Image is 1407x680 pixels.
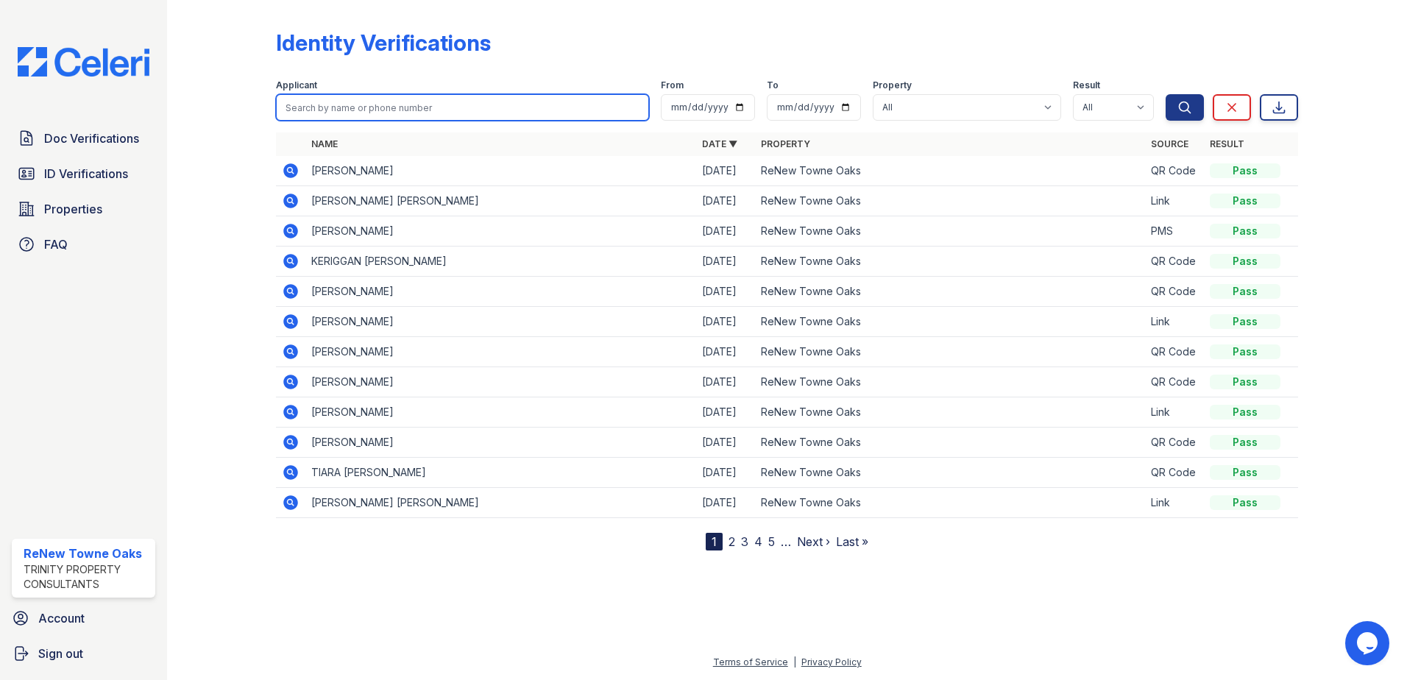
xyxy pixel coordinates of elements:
td: ReNew Towne Oaks [755,367,1146,397]
span: Sign out [38,645,83,662]
td: QR Code [1145,247,1204,277]
label: From [661,79,684,91]
div: 1 [706,533,723,550]
td: ReNew Towne Oaks [755,307,1146,337]
a: 4 [754,534,762,549]
td: [DATE] [696,428,755,458]
div: Pass [1210,314,1280,329]
td: ReNew Towne Oaks [755,337,1146,367]
td: [PERSON_NAME] [PERSON_NAME] [305,186,696,216]
td: ReNew Towne Oaks [755,488,1146,518]
td: Link [1145,397,1204,428]
a: ID Verifications [12,159,155,188]
div: Pass [1210,254,1280,269]
td: QR Code [1145,458,1204,488]
label: Property [873,79,912,91]
a: Doc Verifications [12,124,155,153]
td: ReNew Towne Oaks [755,216,1146,247]
td: ReNew Towne Oaks [755,156,1146,186]
a: Next › [797,534,830,549]
label: To [767,79,779,91]
td: QR Code [1145,428,1204,458]
a: Last » [836,534,868,549]
img: CE_Logo_Blue-a8612792a0a2168367f1c8372b55b34899dd931a85d93a1a3d3e32e68fde9ad4.png [6,47,161,77]
td: QR Code [1145,277,1204,307]
div: Pass [1210,344,1280,359]
a: Source [1151,138,1188,149]
td: [DATE] [696,307,755,337]
a: 3 [741,534,748,549]
a: Terms of Service [713,656,788,667]
span: ID Verifications [44,165,128,183]
td: ReNew Towne Oaks [755,247,1146,277]
a: Sign out [6,639,161,668]
td: TIARA [PERSON_NAME] [305,458,696,488]
div: Pass [1210,375,1280,389]
td: [DATE] [696,186,755,216]
a: FAQ [12,230,155,259]
td: Link [1145,488,1204,518]
td: [DATE] [696,337,755,367]
td: [PERSON_NAME] [305,337,696,367]
a: Date ▼ [702,138,737,149]
span: Properties [44,200,102,218]
div: Pass [1210,435,1280,450]
td: ReNew Towne Oaks [755,186,1146,216]
a: Account [6,603,161,633]
a: Privacy Policy [801,656,862,667]
td: ReNew Towne Oaks [755,397,1146,428]
span: … [781,533,791,550]
div: Pass [1210,284,1280,299]
td: QR Code [1145,156,1204,186]
a: Name [311,138,338,149]
td: [PERSON_NAME] [305,397,696,428]
a: Properties [12,194,155,224]
td: [PERSON_NAME] [305,216,696,247]
td: [DATE] [696,247,755,277]
label: Result [1073,79,1100,91]
td: ReNew Towne Oaks [755,458,1146,488]
td: [PERSON_NAME] [305,307,696,337]
a: Property [761,138,810,149]
a: 5 [768,534,775,549]
div: Pass [1210,405,1280,419]
td: [DATE] [696,277,755,307]
a: Result [1210,138,1244,149]
span: Account [38,609,85,627]
div: Identity Verifications [276,29,491,56]
td: ReNew Towne Oaks [755,428,1146,458]
input: Search by name or phone number [276,94,649,121]
td: [PERSON_NAME] [305,156,696,186]
td: [PERSON_NAME] [305,428,696,458]
td: [DATE] [696,397,755,428]
td: [PERSON_NAME] [305,277,696,307]
td: QR Code [1145,337,1204,367]
td: [DATE] [696,488,755,518]
td: QR Code [1145,367,1204,397]
td: Link [1145,307,1204,337]
div: Pass [1210,465,1280,480]
td: ReNew Towne Oaks [755,277,1146,307]
div: Pass [1210,194,1280,208]
td: Link [1145,186,1204,216]
td: [PERSON_NAME] [PERSON_NAME] [305,488,696,518]
div: ReNew Towne Oaks [24,545,149,562]
td: KERIGGAN [PERSON_NAME] [305,247,696,277]
div: | [793,656,796,667]
span: FAQ [44,235,68,253]
div: Pass [1210,224,1280,238]
td: PMS [1145,216,1204,247]
td: [DATE] [696,216,755,247]
a: 2 [729,534,735,549]
td: [PERSON_NAME] [305,367,696,397]
td: [DATE] [696,367,755,397]
iframe: chat widget [1345,621,1392,665]
label: Applicant [276,79,317,91]
td: [DATE] [696,458,755,488]
span: Doc Verifications [44,130,139,147]
div: Trinity Property Consultants [24,562,149,592]
td: [DATE] [696,156,755,186]
div: Pass [1210,495,1280,510]
div: Pass [1210,163,1280,178]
